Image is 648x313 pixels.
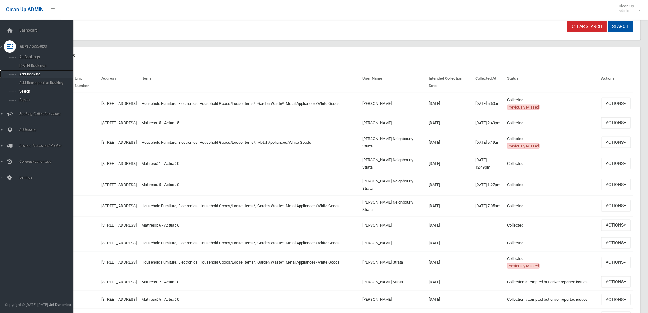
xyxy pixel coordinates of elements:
td: Mattress: 2 - Actual: 0 [139,273,360,291]
td: Collected [505,174,599,195]
td: [DATE] [426,114,473,132]
td: [DATE] [426,252,473,273]
td: [PERSON_NAME] [360,216,426,234]
span: Communication Log [17,159,79,164]
td: Collected [505,114,599,132]
span: Clean Up [616,4,640,13]
td: [DATE] [426,174,473,195]
td: Collected [505,132,599,153]
td: Mattress: 1 - Actual: 0 [139,153,360,174]
td: [DATE] 12:49pm [473,153,505,174]
td: Household Furniture, Electronics, Household Goods/Loose Items*, Garden Waste*, Metal Appliances/W... [139,234,360,252]
a: [STREET_ADDRESS] [101,161,137,166]
span: Report [17,98,73,102]
a: [STREET_ADDRESS] [101,241,137,245]
span: Booking Collection Issues [17,112,79,116]
button: Actions [601,117,631,129]
button: Actions [601,220,631,231]
a: [STREET_ADDRESS] [101,280,137,284]
td: [DATE] 7:05am [473,195,505,216]
span: Previously Missed [507,143,540,149]
a: [STREET_ADDRESS] [101,101,137,106]
td: Collected [505,216,599,234]
td: [DATE] [426,273,473,291]
span: Add Retrospective Booking [17,81,73,85]
a: [STREET_ADDRESS] [101,260,137,265]
th: Actions [599,72,633,93]
td: Household Furniture, Electronics, Household Goods/Loose Items*, Garden Waste*, Metal Appliances/W... [139,93,360,114]
td: [PERSON_NAME] [360,114,426,132]
button: Actions [601,276,631,288]
td: [DATE] 5:19am [473,132,505,153]
button: Actions [601,137,631,148]
td: [PERSON_NAME] Neighbourly Strata [360,132,426,153]
td: [DATE] 1:27pm [473,174,505,195]
td: [PERSON_NAME] Strata [360,252,426,273]
span: All Bookings [17,55,73,59]
span: Previously Missed [507,263,540,269]
span: Settings [17,175,79,180]
button: Actions [601,237,631,249]
a: Clear Search [567,21,607,32]
a: [STREET_ADDRESS] [101,297,137,302]
td: Collected [505,252,599,273]
span: Previously Missed [507,105,540,110]
button: Actions [601,158,631,169]
a: [STREET_ADDRESS] [101,120,137,125]
td: [PERSON_NAME] [360,234,426,252]
th: Collected At [473,72,505,93]
th: Status [505,72,599,93]
span: Addresses [17,128,79,132]
span: Copyright © [DATE]-[DATE] [5,303,48,307]
td: [DATE] 2:49pm [473,114,505,132]
button: Actions [601,98,631,109]
th: Intended Collection Date [426,72,473,93]
th: Address [99,72,139,93]
td: Collected [505,93,599,114]
td: [DATE] [426,93,473,114]
td: [DATE] [426,291,473,309]
td: Collected [505,195,599,216]
td: [PERSON_NAME] Strata [360,273,426,291]
a: [STREET_ADDRESS] [101,182,137,187]
small: Admin [619,8,634,13]
td: [PERSON_NAME] [360,93,426,114]
td: [DATE] 5:50am [473,93,505,114]
a: [STREET_ADDRESS] [101,140,137,145]
td: Mattress: 5 - Actual: 0 [139,174,360,195]
td: [DATE] [426,153,473,174]
td: Mattress: 6 - Actual: 6 [139,216,360,234]
button: Actions [601,257,631,268]
a: [STREET_ADDRESS] [101,204,137,208]
button: Search [608,21,633,32]
td: Collected [505,234,599,252]
td: [PERSON_NAME] [360,291,426,309]
td: [PERSON_NAME] Neighbourly Strata [360,195,426,216]
th: User Name [360,72,426,93]
td: [DATE] [426,132,473,153]
td: Collection attempted but driver reported issues [505,291,599,309]
button: Actions [601,200,631,212]
td: Household Furniture, Electronics, Household Goods/Loose Items*, Garden Waste*, Metal Appliances/W... [139,195,360,216]
th: Unit Number [72,72,99,93]
span: [DATE] Bookings [17,63,73,68]
span: Drivers, Trucks and Routes [17,143,79,148]
a: [STREET_ADDRESS] [101,223,137,227]
td: Household Furniture, Electronics, Household Goods/Loose Items*, Metal Appliances/White Goods [139,132,360,153]
td: [DATE] [426,216,473,234]
td: [DATE] [426,234,473,252]
span: Search [17,89,73,94]
td: [PERSON_NAME] Neighbourly Strata [360,174,426,195]
td: Mattress: 5 - Actual: 5 [139,114,360,132]
span: Dashboard [17,28,79,32]
td: [PERSON_NAME] Neighbourly Strata [360,153,426,174]
button: Actions [601,179,631,190]
span: Add Booking [17,72,73,76]
strong: Jet Dynamics [49,303,71,307]
span: Clean Up ADMIN [6,7,43,13]
td: Mattress: 5 - Actual: 0 [139,291,360,309]
td: [DATE] [426,195,473,216]
td: Collection attempted but driver reported issues [505,273,599,291]
span: Tasks / Bookings [17,44,79,48]
button: Actions [601,294,631,305]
